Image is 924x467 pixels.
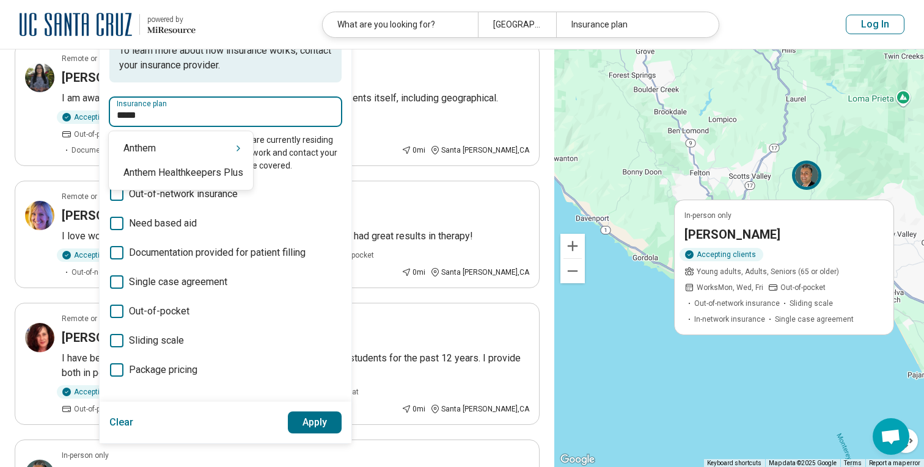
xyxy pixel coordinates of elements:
[62,69,158,86] h3: [PERSON_NAME]
[57,385,141,399] div: Accepting clients
[62,329,158,346] h3: [PERSON_NAME]
[697,266,839,277] span: Young adults, Adults, Seniors (65 or older)
[288,411,342,433] button: Apply
[62,351,529,380] p: I have been providing individual and [MEDICAL_DATA] to university students for the past 12 years....
[129,363,197,377] span: Package pricing
[109,136,253,161] div: Anthem
[57,110,141,124] div: Accepting clients
[129,216,197,231] span: Need based aid
[147,14,196,25] div: powered by
[109,161,253,185] div: Anthem Healthkeepers Plus
[769,460,837,466] span: Map data ©2025 Google
[323,12,478,37] div: What are you looking for?
[430,145,529,156] div: Santa [PERSON_NAME] , CA
[71,145,210,156] span: Documentation provided for patient filling
[62,53,130,64] p: Remote or In-person
[74,404,119,415] span: Out-of-pocket
[129,333,184,348] span: Sliding scale
[560,259,585,283] button: Zoom out
[560,234,585,258] button: Zoom in
[117,100,334,107] label: Insurance plan
[478,12,555,37] div: [GEOGRAPHIC_DATA], [GEOGRAPHIC_DATA], [GEOGRAPHIC_DATA]
[20,10,132,39] img: University of California at Santa Cruz
[844,460,862,466] a: Terms (opens in new tab)
[402,145,425,156] div: 0 mi
[62,191,130,202] p: Remote or In-person
[71,267,157,278] span: Out-of-network insurance
[775,313,854,324] span: Single case agreement
[694,297,780,308] span: Out-of-network insurance
[62,91,529,106] p: I am aware, trained and experienced in the many ways diversity presents itself, including geograp...
[129,245,306,260] span: Documentation provided for patient filling
[556,12,711,37] div: Insurance plan
[790,297,833,308] span: Sliding scale
[430,404,529,415] div: Santa [PERSON_NAME] , CA
[109,411,134,433] button: Clear
[62,207,158,224] h3: [PERSON_NAME]
[129,275,227,289] span: Single case agreement
[780,281,826,292] span: Out-of-pocket
[869,460,920,466] a: Report a map error
[430,267,529,278] div: Santa [PERSON_NAME] , CA
[129,187,238,201] span: Out-of-network insurance
[402,267,425,278] div: 0 mi
[680,247,763,261] div: Accepting clients
[684,225,780,242] h3: [PERSON_NAME]
[684,209,732,220] p: In-person only
[109,136,253,185] div: Suggestions
[57,248,141,262] div: Accepting clients
[62,450,109,461] p: In-person only
[846,15,904,34] button: Log In
[873,418,909,455] div: Open chat
[129,304,189,319] span: Out-of-pocket
[74,129,119,140] span: Out-of-pocket
[402,404,425,415] div: 0 mi
[62,229,529,244] p: I love working with students and graduate student population. I have had great results in therapy!
[119,43,332,73] p: To learn more about how insurance works, contact your insurance provider.
[62,313,130,324] p: Remote or In-person
[694,313,765,324] span: In-network insurance
[697,281,763,292] span: Works Mon, Wed, Fri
